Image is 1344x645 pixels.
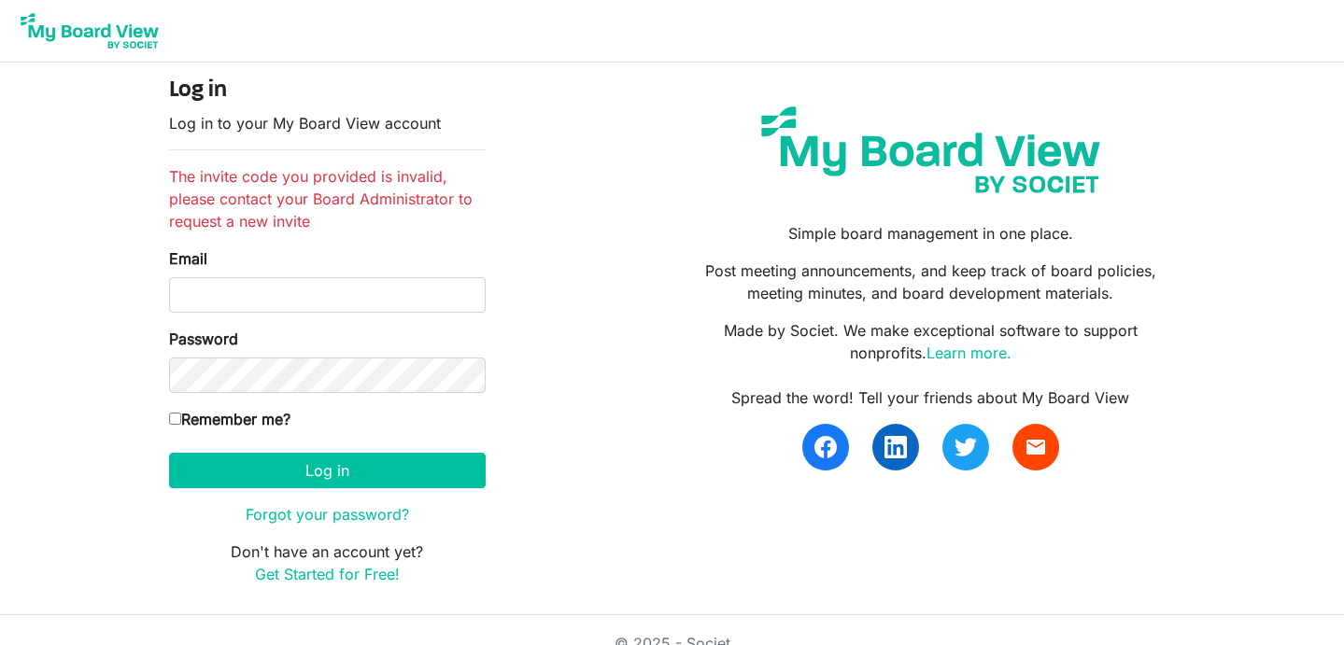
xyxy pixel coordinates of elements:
[686,259,1175,304] p: Post meeting announcements, and keep track of board policies, meeting minutes, and board developm...
[1025,436,1047,458] span: email
[15,7,164,54] img: My Board View Logo
[747,92,1114,207] img: my-board-view-societ.svg
[686,386,1175,409] div: Spread the word! Tell your friends about My Board View
[169,453,486,488] button: Log in
[169,408,290,430] label: Remember me?
[169,77,486,105] h4: Log in
[169,540,486,585] p: Don't have an account yet?
[169,413,181,425] input: Remember me?
[169,328,238,350] label: Password
[246,505,409,524] a: Forgot your password?
[255,565,400,583] a: Get Started for Free!
[955,436,977,458] img: twitter.svg
[169,247,207,270] label: Email
[884,436,907,458] img: linkedin.svg
[1012,424,1059,470] a: email
[927,344,1012,362] a: Learn more.
[686,222,1175,245] p: Simple board management in one place.
[169,112,486,134] p: Log in to your My Board View account
[814,436,837,458] img: facebook.svg
[686,319,1175,364] p: Made by Societ. We make exceptional software to support nonprofits.
[169,165,486,232] li: The invite code you provided is invalid, please contact your Board Administrator to request a new...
